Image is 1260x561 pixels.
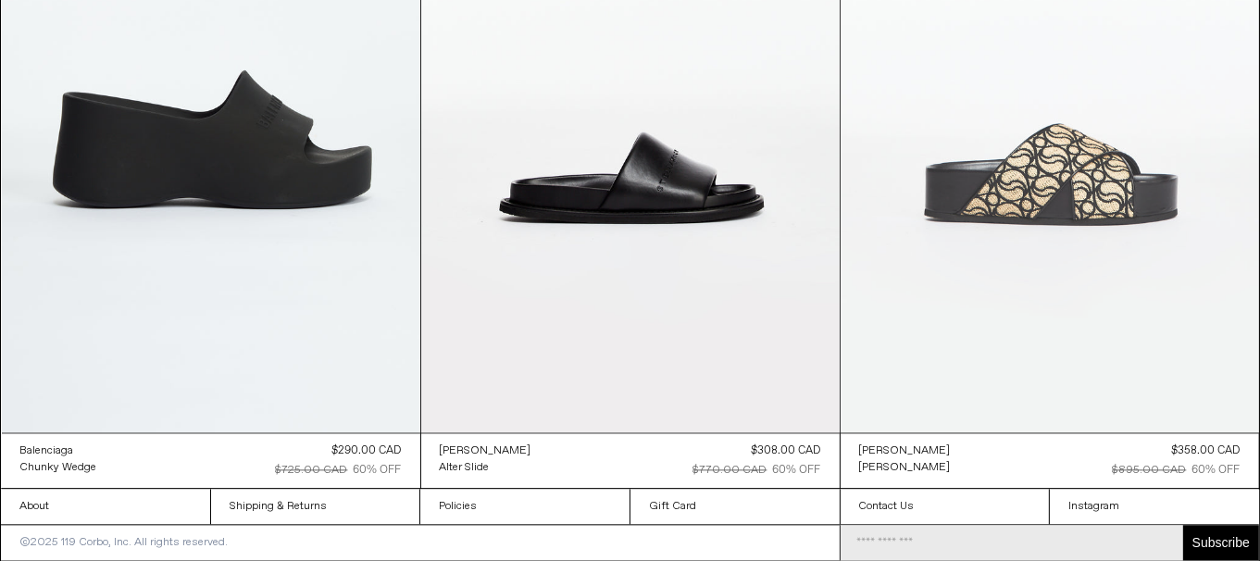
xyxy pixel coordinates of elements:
a: [PERSON_NAME] [859,459,951,476]
div: $895.00 CAD [1113,462,1187,479]
a: Balenciaga [20,443,97,459]
a: Chunky Wedge [20,459,97,476]
div: $770.00 CAD [693,462,767,479]
div: $725.00 CAD [276,462,348,479]
div: Balenciaga [20,443,74,459]
a: Shipping & Returns [211,489,420,524]
div: [PERSON_NAME] [440,443,531,459]
a: Gift Card [630,489,840,524]
a: About [1,489,210,524]
a: [PERSON_NAME] [859,443,951,459]
div: $308.00 CAD [752,443,821,459]
a: Instagram [1050,489,1259,524]
p: ©2025 119 Corbo, Inc. All rights reserved. [1,525,246,560]
div: Alter Slide [440,460,490,476]
div: [PERSON_NAME] [859,443,951,459]
div: $290.00 CAD [332,443,402,459]
input: Email Address [841,525,1183,560]
div: 60% OFF [354,462,402,479]
a: Policies [420,489,630,524]
a: Contact Us [841,489,1050,524]
div: 60% OFF [773,462,821,479]
div: Chunky Wedge [20,460,97,476]
div: $358.00 CAD [1172,443,1241,459]
a: Alter Slide [440,459,531,476]
button: Subscribe [1183,525,1259,560]
div: 60% OFF [1192,462,1241,479]
div: [PERSON_NAME] [859,460,951,476]
a: [PERSON_NAME] [440,443,531,459]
